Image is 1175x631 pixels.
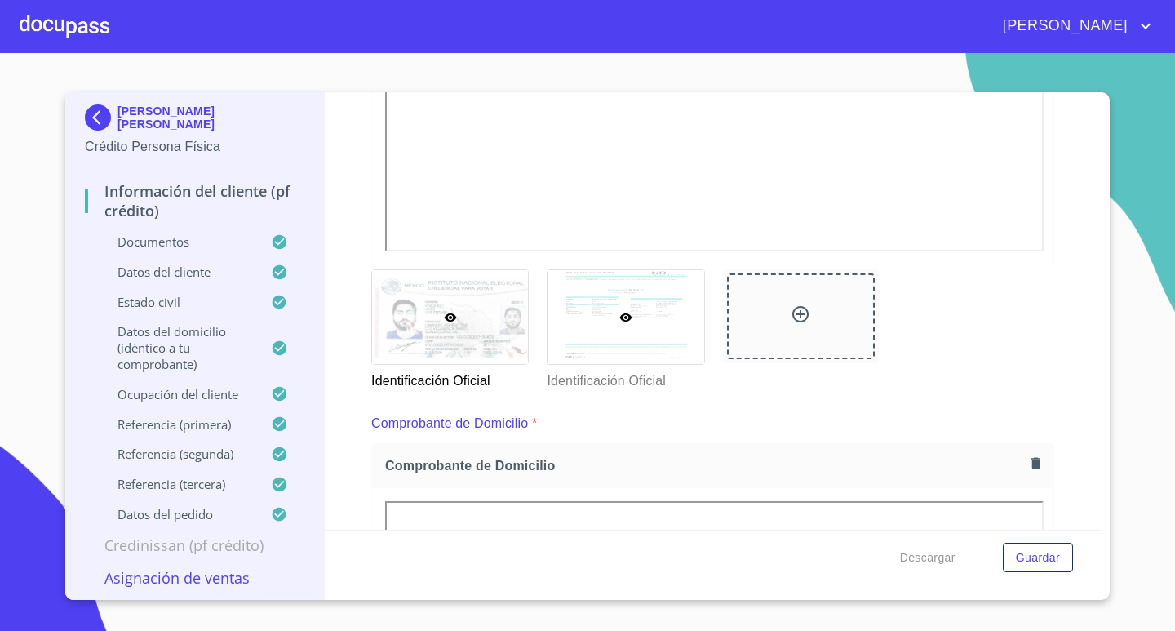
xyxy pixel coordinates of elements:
p: Documentos [85,233,271,250]
img: Docupass spot blue [85,104,117,131]
span: Comprobante de Domicilio [385,457,1025,474]
p: Información del cliente (PF crédito) [85,181,304,220]
p: Comprobante de Domicilio [371,414,528,433]
p: Referencia (primera) [85,416,271,433]
p: Crédito Persona Física [85,137,304,157]
p: Referencia (tercera) [85,476,271,492]
p: Identificación Oficial [371,365,527,391]
p: Credinissan (PF crédito) [85,535,304,555]
p: [PERSON_NAME] [PERSON_NAME] [117,104,304,131]
p: Referencia (segunda) [85,446,271,462]
p: Datos del domicilio (idéntico a tu comprobante) [85,323,271,372]
p: Estado Civil [85,294,271,310]
p: Identificación Oficial [547,365,703,391]
p: Ocupación del Cliente [85,386,271,402]
p: Asignación de Ventas [85,568,304,588]
span: Descargar [900,548,956,568]
button: Guardar [1003,543,1073,573]
span: [PERSON_NAME] [991,13,1136,39]
p: Datos del cliente [85,264,271,280]
button: account of current user [991,13,1155,39]
button: Descargar [893,543,962,573]
div: [PERSON_NAME] [PERSON_NAME] [85,104,304,137]
p: Datos del pedido [85,506,271,522]
span: Guardar [1016,548,1060,568]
